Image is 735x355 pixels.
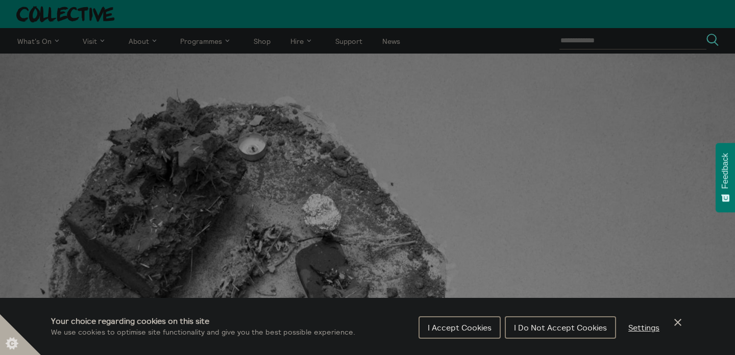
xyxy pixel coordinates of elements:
span: I Do Not Accept Cookies [514,322,607,333]
span: Feedback [721,153,730,189]
span: I Accept Cookies [428,322,492,333]
h1: Your choice regarding cookies on this site [51,315,355,327]
button: Close Cookie Control [672,316,684,328]
button: I Accept Cookies [419,316,501,339]
button: I Do Not Accept Cookies [505,316,616,339]
button: Settings [620,317,668,338]
p: We use cookies to optimise site functionality and give you the best possible experience. [51,327,355,338]
button: Feedback - Show survey [716,143,735,212]
span: Settings [628,322,659,333]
